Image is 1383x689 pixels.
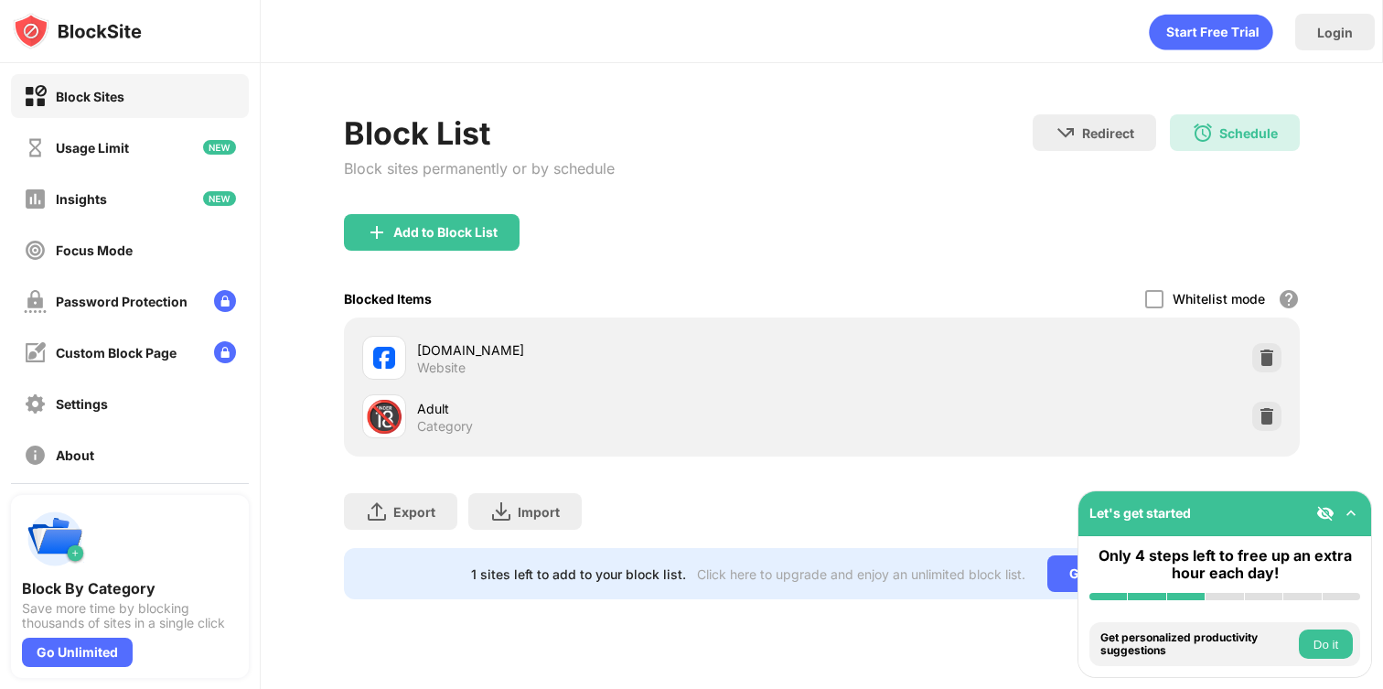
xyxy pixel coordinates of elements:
[417,418,473,435] div: Category
[13,13,142,49] img: logo-blocksite.svg
[214,290,236,312] img: lock-menu.svg
[1173,291,1265,307] div: Whitelist mode
[56,447,94,463] div: About
[1219,125,1278,141] div: Schedule
[24,85,47,108] img: block-on.svg
[56,345,177,361] div: Custom Block Page
[24,290,47,313] img: password-protection-off.svg
[22,506,88,572] img: push-categories.svg
[1100,631,1294,658] div: Get personalized productivity suggestions
[203,140,236,155] img: new-icon.svg
[393,504,435,520] div: Export
[1082,125,1134,141] div: Redirect
[203,191,236,206] img: new-icon.svg
[56,294,188,309] div: Password Protection
[417,340,822,360] div: [DOMAIN_NAME]
[214,341,236,363] img: lock-menu.svg
[24,136,47,159] img: time-usage-off.svg
[1089,547,1360,582] div: Only 4 steps left to free up an extra hour each day!
[24,444,47,467] img: about-off.svg
[22,601,238,630] div: Save more time by blocking thousands of sites in a single click
[24,188,47,210] img: insights-off.svg
[1317,25,1353,40] div: Login
[697,566,1025,582] div: Click here to upgrade and enjoy an unlimited block list.
[1089,505,1191,521] div: Let's get started
[344,114,615,152] div: Block List
[518,504,560,520] div: Import
[1299,630,1353,659] button: Do it
[417,399,822,418] div: Adult
[22,579,238,597] div: Block By Category
[344,291,432,307] div: Blocked Items
[1316,504,1335,522] img: eye-not-visible.svg
[373,347,395,369] img: favicons
[22,638,133,667] div: Go Unlimited
[365,398,403,436] div: 🔞
[56,396,108,412] div: Settings
[344,159,615,178] div: Block sites permanently or by schedule
[56,242,133,258] div: Focus Mode
[56,140,129,156] div: Usage Limit
[1047,555,1173,592] div: Go Unlimited
[1149,14,1273,50] div: animation
[471,566,686,582] div: 1 sites left to add to your block list.
[24,341,47,364] img: customize-block-page-off.svg
[1342,504,1360,522] img: omni-setup-toggle.svg
[56,89,124,104] div: Block Sites
[24,393,47,415] img: settings-off.svg
[393,225,498,240] div: Add to Block List
[417,360,466,376] div: Website
[24,239,47,262] img: focus-off.svg
[56,191,107,207] div: Insights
